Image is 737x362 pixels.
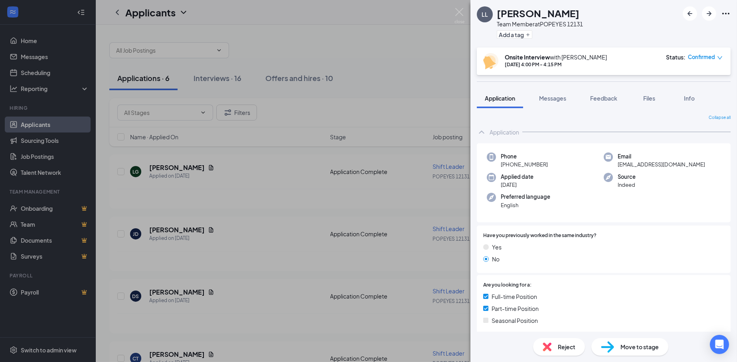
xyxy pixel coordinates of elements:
[505,53,607,61] div: with [PERSON_NAME]
[539,95,566,102] span: Messages
[501,201,550,209] span: English
[717,55,723,61] span: down
[684,95,695,102] span: Info
[721,9,731,18] svg: Ellipses
[685,9,695,18] svg: ArrowLeftNew
[477,127,486,137] svg: ChevronUp
[505,53,550,61] b: Onsite Interview
[709,115,731,121] span: Collapse all
[590,95,617,102] span: Feedback
[710,335,729,354] div: Open Intercom Messenger
[702,6,716,21] button: ArrowRight
[526,32,530,37] svg: Plus
[482,10,488,18] div: LL
[483,281,532,289] span: Are you looking for a:
[483,232,597,239] span: Have you previously worked in the same industry?
[501,193,550,201] span: Preferred language
[704,9,714,18] svg: ArrowRight
[618,152,705,160] span: Email
[501,160,548,168] span: [PHONE_NUMBER]
[492,304,539,313] span: Part-time Position
[505,61,607,68] div: [DATE] 4:00 PM - 4:15 PM
[492,255,500,263] span: No
[490,128,519,136] div: Application
[492,316,538,325] span: Seasonal Position
[485,95,515,102] span: Application
[618,160,705,168] span: [EMAIL_ADDRESS][DOMAIN_NAME]
[666,53,686,61] div: Status :
[492,292,537,301] span: Full-time Position
[497,20,583,28] div: Team Member at POPEYES 12131
[643,95,655,102] span: Files
[497,6,579,20] h1: [PERSON_NAME]
[501,181,533,189] span: [DATE]
[501,173,533,181] span: Applied date
[620,342,659,351] span: Move to stage
[497,30,532,39] button: PlusAdd a tag
[558,342,575,351] span: Reject
[618,173,636,181] span: Source
[492,243,502,251] span: Yes
[501,152,548,160] span: Phone
[683,6,697,21] button: ArrowLeftNew
[688,53,715,61] span: Confirmed
[618,181,636,189] span: Indeed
